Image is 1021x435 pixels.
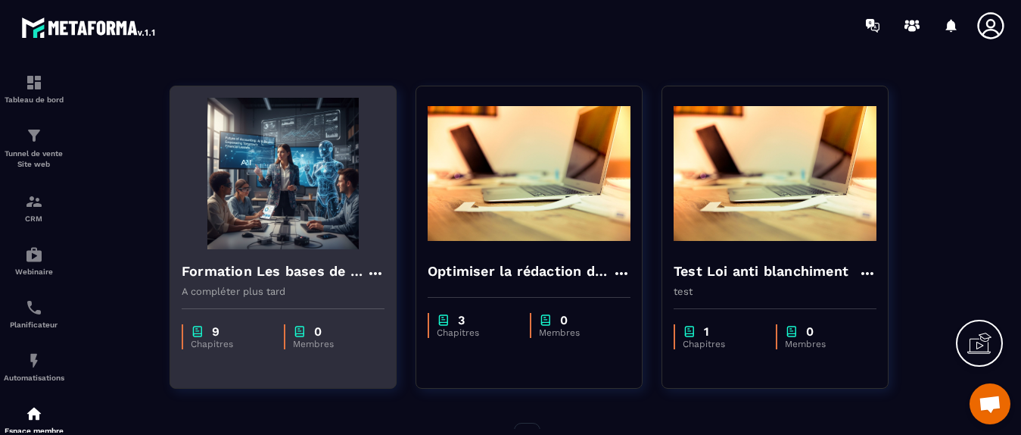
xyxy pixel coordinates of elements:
p: Tableau de bord [4,95,64,104]
a: formation-backgroundFormation Les bases de l'intelligence de l'Intelligence de l'artificielleA co... [170,86,416,408]
p: 0 [560,313,568,327]
p: Webinaire [4,268,64,276]
img: formation-background [674,98,876,249]
p: Membres [293,339,369,349]
p: Automatisations [4,374,64,382]
p: Planificateur [4,321,64,329]
img: chapter [437,313,450,327]
p: 1 [704,324,709,339]
img: chapter [785,324,798,339]
p: 3 [458,313,465,327]
p: 0 [314,324,322,339]
a: formationformationTunnel de vente Site web [4,115,64,181]
p: Chapitres [437,327,515,338]
p: Membres [539,327,615,338]
a: formationformationCRM [4,181,64,234]
p: 9 [212,324,219,339]
img: logo [21,14,157,41]
img: chapter [683,324,696,339]
h4: Optimiser la rédaction de vos prompts [428,261,612,282]
img: scheduler [25,299,43,317]
p: test [674,286,876,297]
a: schedulerschedulerPlanificateur [4,287,64,340]
p: Tunnel de vente Site web [4,149,64,170]
p: Membres [785,339,861,349]
img: formation [25,127,43,145]
img: chapter [191,324,204,339]
img: chapter [539,313,553,327]
a: formationformationTableau de bord [4,62,64,115]
img: formation [25,192,43,211]
a: automationsautomationsWebinaire [4,234,64,287]
p: Espace membre [4,427,64,435]
a: automationsautomationsAutomatisations [4,340,64,393]
h4: Test Loi anti blanchiment [674,261,848,282]
img: automations [25,352,43,370]
img: formation [25,74,43,92]
img: formation-background [182,98,384,249]
h4: Formation Les bases de l'intelligence de l'Intelligence de l'artificielle [182,261,366,282]
img: formation-background [428,98,630,249]
a: formation-backgroundOptimiser la rédaction de vos promptschapter3Chapitreschapter0Membres [416,86,661,408]
div: Ouvrir le chat [970,383,1010,424]
p: Chapitres [683,339,761,349]
p: 0 [806,324,814,339]
p: Chapitres [191,339,269,349]
a: formation-backgroundTest Loi anti blanchimenttestchapter1Chapitreschapter0Membres [661,86,907,408]
img: chapter [293,324,307,339]
p: A compléter plus tard [182,286,384,297]
p: CRM [4,214,64,223]
img: automations [25,405,43,423]
img: automations [25,246,43,264]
